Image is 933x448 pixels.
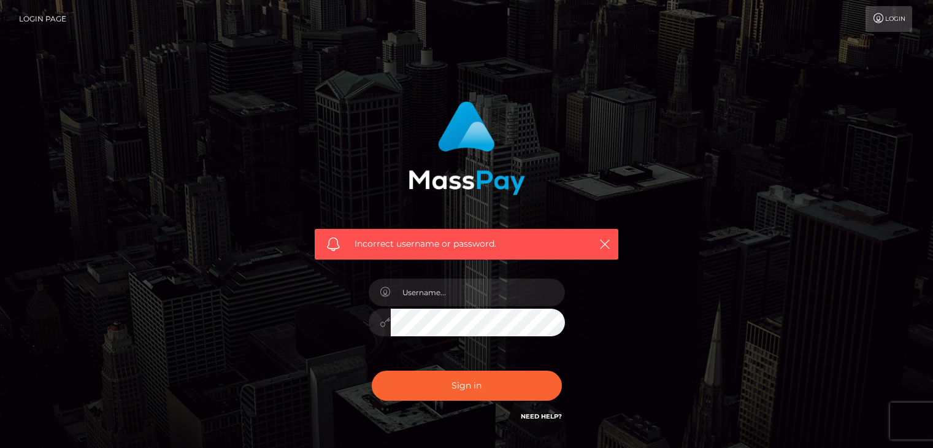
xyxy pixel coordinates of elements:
[521,412,562,420] a: Need Help?
[19,6,66,32] a: Login Page
[391,279,565,306] input: Username...
[866,6,912,32] a: Login
[409,101,525,195] img: MassPay Login
[355,238,578,250] span: Incorrect username or password.
[372,371,562,401] button: Sign in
